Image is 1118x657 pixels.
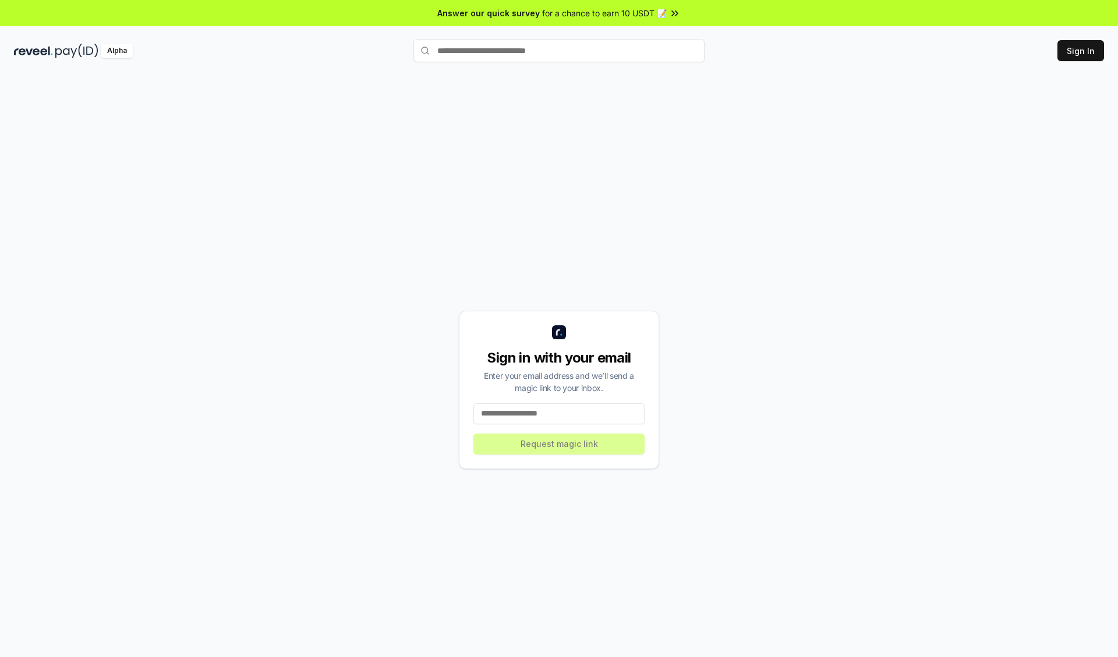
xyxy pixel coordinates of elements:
div: Enter your email address and we’ll send a magic link to your inbox. [473,370,645,394]
span: Answer our quick survey [437,7,540,19]
img: logo_small [552,325,566,339]
img: pay_id [55,44,98,58]
div: Sign in with your email [473,349,645,367]
img: reveel_dark [14,44,53,58]
span: for a chance to earn 10 USDT 📝 [542,7,667,19]
button: Sign In [1057,40,1104,61]
div: Alpha [101,44,133,58]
